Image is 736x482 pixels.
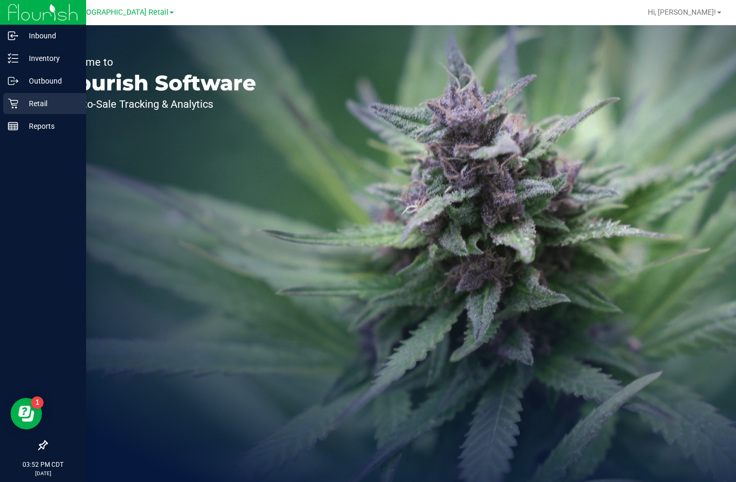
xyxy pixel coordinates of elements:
[5,469,81,477] p: [DATE]
[57,57,256,67] p: Welcome to
[8,98,18,109] inline-svg: Retail
[8,30,18,41] inline-svg: Inbound
[8,53,18,64] inline-svg: Inventory
[8,76,18,86] inline-svg: Outbound
[18,120,81,132] p: Reports
[8,121,18,131] inline-svg: Reports
[18,29,81,42] p: Inbound
[18,52,81,65] p: Inventory
[648,8,716,16] span: Hi, [PERSON_NAME]!
[57,73,256,94] p: Flourish Software
[41,8,169,17] span: TX South-[GEOGRAPHIC_DATA] Retail
[5,460,81,469] p: 03:52 PM CDT
[10,398,42,429] iframe: Resource center
[18,75,81,87] p: Outbound
[57,99,256,109] p: Seed-to-Sale Tracking & Analytics
[18,97,81,110] p: Retail
[31,396,44,409] iframe: Resource center unread badge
